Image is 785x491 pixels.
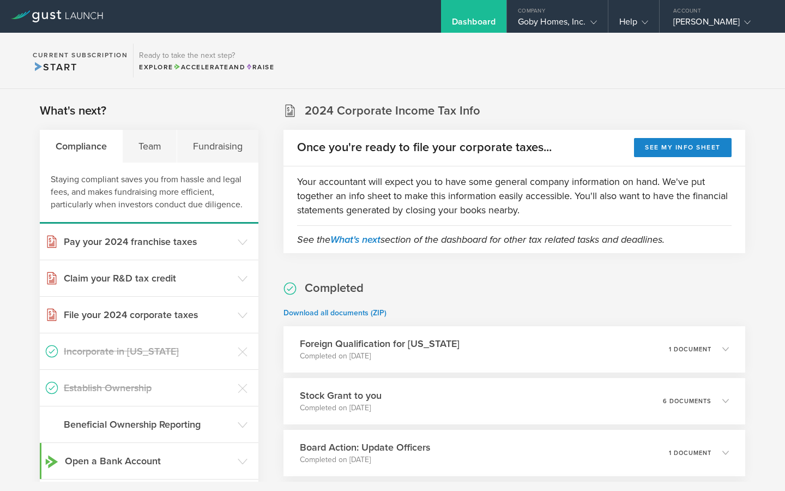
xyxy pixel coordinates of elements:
h3: Claim your R&D tax credit [64,271,232,285]
a: What's next [330,233,381,245]
p: Your accountant will expect you to have some general company information on hand. We've put toget... [297,175,732,217]
div: [PERSON_NAME] [673,16,766,33]
h3: Pay your 2024 franchise taxes [64,235,232,249]
h3: File your 2024 corporate taxes [64,308,232,322]
h3: Incorporate in [US_STATE] [64,344,232,358]
h2: Current Subscription [33,52,128,58]
h3: Board Action: Update Officers [300,440,430,454]
button: See my info sheet [634,138,732,157]
span: Start [33,61,77,73]
h3: Beneficial Ownership Reporting [64,417,232,432]
h3: Establish Ownership [64,381,232,395]
div: Fundraising [177,130,258,163]
p: 1 document [669,346,711,352]
a: Download all documents (ZIP) [283,308,387,318]
p: 6 documents [663,398,711,404]
div: Help [619,16,648,33]
div: Team [123,130,177,163]
h3: Ready to take the next step? [139,52,274,59]
span: Raise [245,63,274,71]
p: Completed on [DATE] [300,454,430,465]
p: Completed on [DATE] [300,351,460,362]
em: See the section of the dashboard for other tax related tasks and deadlines. [297,233,665,245]
h3: Open a Bank Account [65,454,232,468]
h2: Completed [305,280,364,296]
span: Accelerate [173,63,229,71]
div: Goby Homes, Inc. [518,16,597,33]
div: Staying compliant saves you from hassle and legal fees, and makes fundraising more efficient, par... [40,163,258,224]
h2: 2024 Corporate Income Tax Info [305,103,480,119]
h2: What's next? [40,103,106,119]
h3: Stock Grant to you [300,388,382,403]
p: 1 document [669,450,711,456]
div: Ready to take the next step?ExploreAccelerateandRaise [133,44,280,77]
div: Compliance [40,130,123,163]
div: Dashboard [452,16,496,33]
span: and [173,63,246,71]
p: Completed on [DATE] [300,403,382,414]
h2: Once you're ready to file your corporate taxes... [297,140,552,155]
h3: Foreign Qualification for [US_STATE] [300,337,460,351]
div: Explore [139,62,274,72]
